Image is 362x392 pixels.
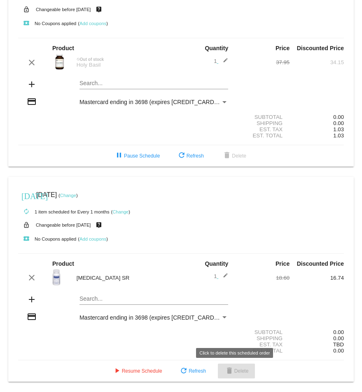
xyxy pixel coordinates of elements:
small: Changeable before [DATE] [36,7,91,12]
small: 1 item scheduled for Every 1 months [18,209,110,214]
small: No Coupons applied [18,21,76,26]
span: Mastercard ending in 3698 (expires [CREDIT_CARD_DATA]) [79,99,235,105]
mat-select: Payment Method [79,99,228,105]
strong: Discounted Price [297,260,344,267]
div: 37.95 [235,59,290,65]
span: 1.03 [333,126,344,132]
mat-icon: not_interested [77,58,80,61]
mat-icon: pause [114,151,124,161]
span: Refresh [177,153,204,159]
a: Change [112,209,128,214]
small: ( ) [58,193,78,198]
span: 1 [214,273,228,279]
button: Refresh [170,148,210,163]
div: 34.15 [290,59,344,65]
img: MELATONIN-SR-LABEL.jpg [52,269,61,285]
mat-icon: add [27,79,37,89]
span: 1.03 [333,132,344,139]
span: Mastercard ending in 3698 (expires [CREDIT_CARD_DATA]) [79,314,235,321]
input: Search... [79,80,228,87]
div: 18.60 [235,275,290,281]
mat-icon: local_play [21,234,31,244]
strong: Product [52,45,74,51]
div: Holy Basil [72,62,181,68]
span: 0.00 [333,120,344,126]
mat-icon: lock_open [21,4,31,15]
mat-icon: autorenew [21,207,31,217]
div: Est. Total [235,132,290,139]
mat-icon: live_help [94,220,104,230]
div: 16.74 [290,275,344,281]
mat-icon: play_arrow [112,366,122,376]
small: No Coupons applied [18,237,76,241]
span: 0.00 [333,348,344,354]
mat-icon: delete [222,151,232,161]
img: holy-basil-label.jpg [52,53,68,70]
mat-icon: edit [218,58,228,67]
mat-icon: edit [218,273,228,283]
div: 0.00 [290,114,344,120]
span: Refresh [179,368,206,374]
div: Subtotal [235,329,290,335]
mat-icon: refresh [177,151,187,161]
span: TBD [333,341,344,348]
mat-icon: live_help [94,4,104,15]
span: Delete [222,153,246,159]
mat-icon: delete [224,366,234,376]
mat-icon: clear [27,273,37,283]
button: Resume Schedule [105,364,169,378]
div: Est. Total [235,348,290,354]
strong: Product [52,260,74,267]
button: Refresh [172,364,213,378]
small: ( ) [78,237,108,241]
a: Change [60,193,76,198]
a: Add coupons [79,21,106,26]
span: 0.00 [333,335,344,341]
div: [MEDICAL_DATA] SR [72,275,181,281]
div: Shipping [235,335,290,341]
mat-icon: credit_card [27,312,37,322]
mat-icon: credit_card [27,97,37,107]
strong: Discounted Price [297,45,344,51]
small: ( ) [111,209,130,214]
span: Resume Schedule [112,368,162,374]
div: Est. Tax [235,341,290,348]
mat-icon: add [27,295,37,304]
mat-icon: lock_open [21,220,31,230]
strong: Quantity [205,260,228,267]
strong: Price [276,260,290,267]
button: Delete [215,148,253,163]
a: Add coupons [79,237,106,241]
mat-select: Payment Method [79,314,228,321]
small: Changeable before [DATE] [36,223,91,227]
div: Est. Tax [235,126,290,132]
mat-icon: local_play [21,19,31,28]
input: Search... [79,296,228,302]
div: Shipping [235,120,290,126]
span: Delete [224,368,249,374]
mat-icon: clear [27,58,37,67]
span: 1 [214,58,228,64]
div: 0.00 [290,329,344,335]
span: Pause Schedule [114,153,160,159]
small: ( ) [78,21,108,26]
mat-icon: [DATE] [21,190,31,200]
div: Out of stock [72,57,181,62]
mat-icon: refresh [179,366,189,376]
strong: Price [276,45,290,51]
button: Pause Schedule [107,148,166,163]
strong: Quantity [205,45,228,51]
div: Subtotal [235,114,290,120]
button: Delete [218,364,255,378]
